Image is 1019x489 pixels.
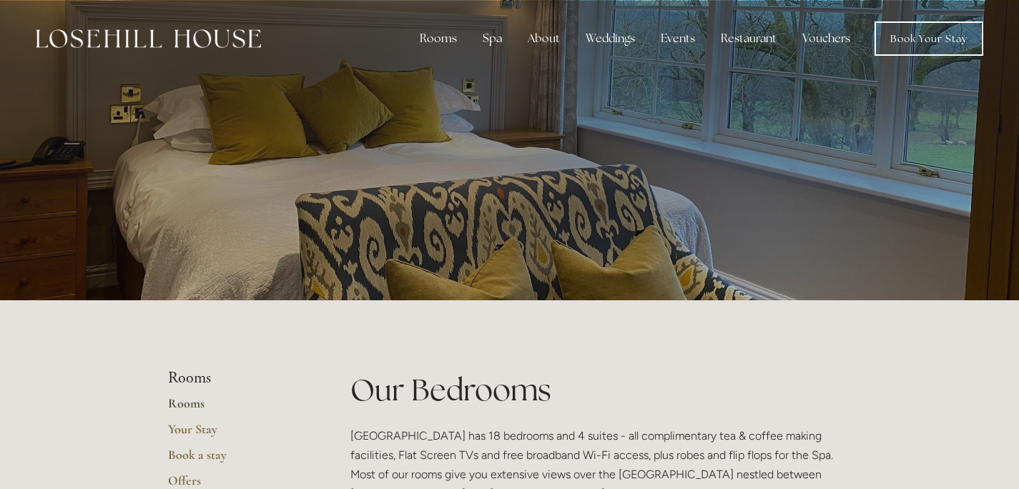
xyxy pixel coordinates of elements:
a: Book a stay [168,447,305,473]
a: Rooms [168,395,305,421]
a: Your Stay [168,421,305,447]
div: Spa [471,24,513,53]
div: Rooms [408,24,468,53]
div: Restaurant [709,24,788,53]
div: Events [649,24,707,53]
div: Weddings [574,24,646,53]
a: Book Your Stay [875,21,983,56]
div: About [516,24,571,53]
h1: Our Bedrooms [350,369,852,411]
a: Vouchers [791,24,862,53]
img: Losehill House [36,29,261,48]
li: Rooms [168,369,305,387]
